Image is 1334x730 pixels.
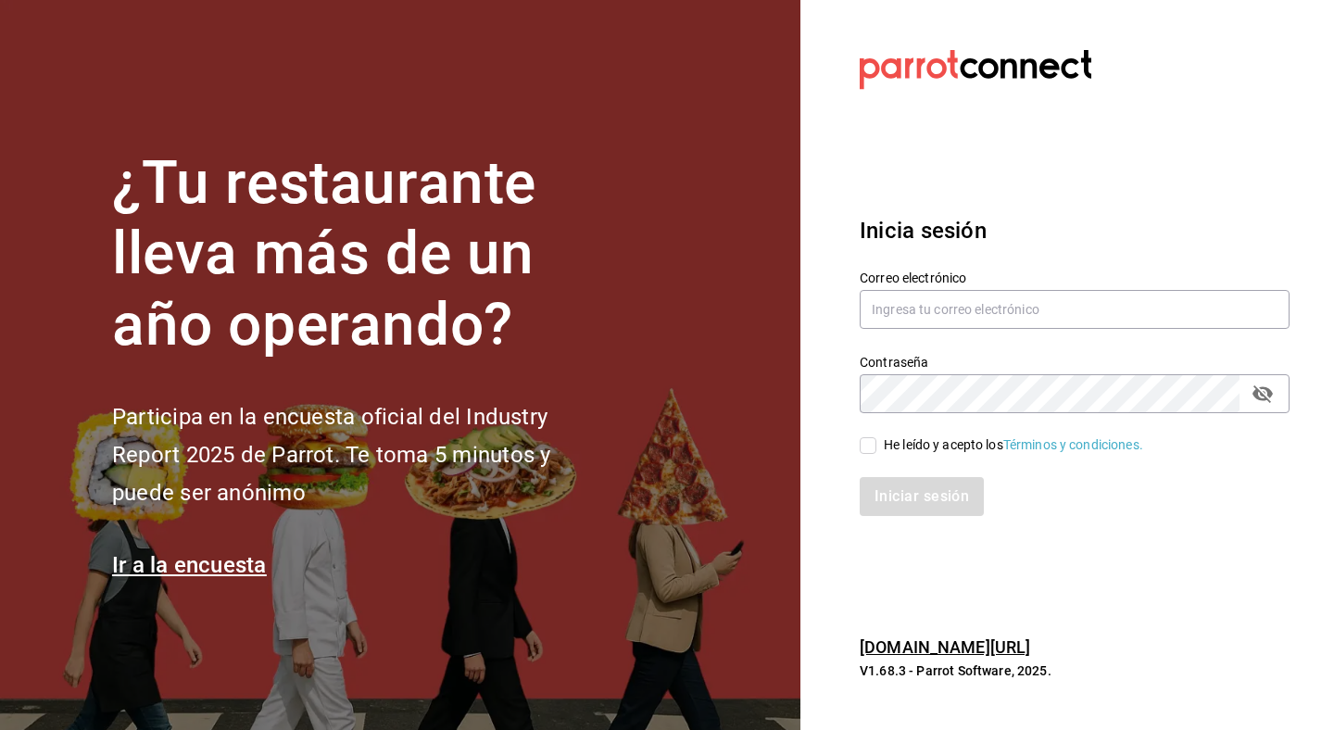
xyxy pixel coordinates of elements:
[1247,378,1278,409] button: passwordField
[860,661,1290,680] p: V1.68.3 - Parrot Software, 2025.
[112,552,267,578] a: Ir a la encuesta
[1003,437,1143,452] a: Términos y condiciones.
[860,214,1290,247] h3: Inicia sesión
[860,271,1290,283] label: Correo electrónico
[860,637,1030,657] a: [DOMAIN_NAME][URL]
[112,148,612,361] h1: ¿Tu restaurante lleva más de un año operando?
[860,355,1290,368] label: Contraseña
[860,290,1290,329] input: Ingresa tu correo electrónico
[884,435,1143,455] div: He leído y acepto los
[112,398,612,511] h2: Participa en la encuesta oficial del Industry Report 2025 de Parrot. Te toma 5 minutos y puede se...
